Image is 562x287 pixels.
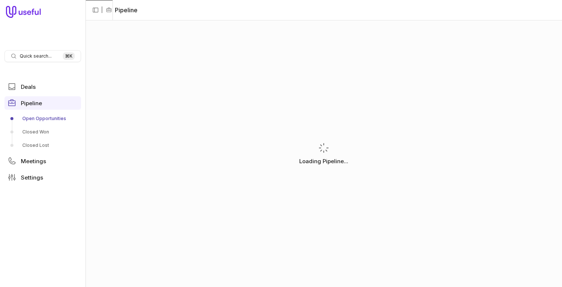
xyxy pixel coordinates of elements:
span: Meetings [21,158,46,164]
a: Closed Won [4,126,81,138]
button: Collapse sidebar [90,4,101,16]
a: Settings [4,171,81,184]
p: Loading Pipeline... [299,157,348,166]
span: Settings [21,175,43,180]
div: Pipeline submenu [4,113,81,151]
kbd: ⌘ K [63,52,75,60]
a: Pipeline [4,96,81,110]
a: Open Opportunities [4,113,81,125]
a: Deals [4,80,81,93]
span: Deals [21,84,36,90]
a: Closed Lost [4,139,81,151]
span: | [101,6,103,14]
a: Meetings [4,154,81,168]
span: Quick search... [20,53,52,59]
li: Pipeline [106,6,138,14]
span: Pipeline [21,100,42,106]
